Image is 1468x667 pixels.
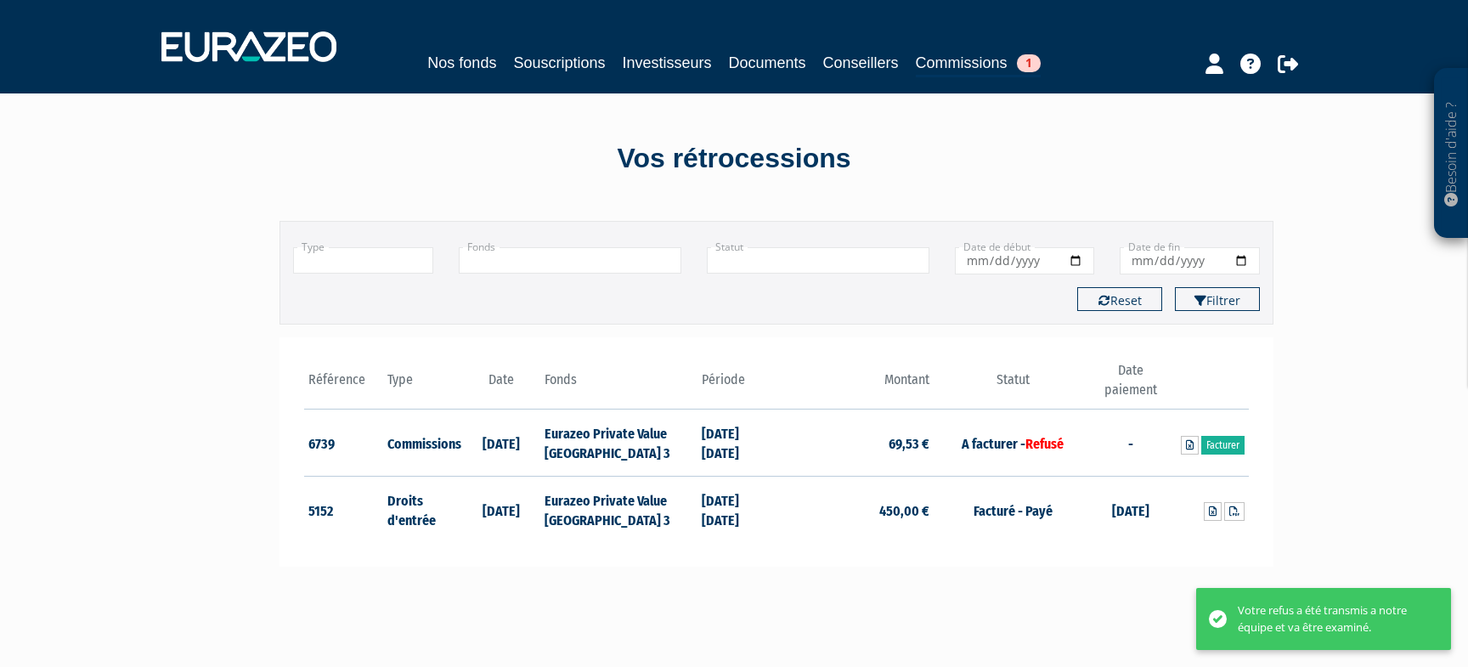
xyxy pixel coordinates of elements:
td: Droits d'entrée [383,477,462,543]
a: Conseillers [823,51,899,75]
button: Filtrer [1175,287,1260,311]
a: Investisseurs [622,51,711,75]
td: 6739 [304,410,383,477]
th: Montant [776,361,934,410]
div: Vos rétrocessions [250,139,1218,178]
td: [DATE] [461,477,540,543]
td: Commissions [383,410,462,477]
td: Eurazeo Private Value [GEOGRAPHIC_DATA] 3 [540,410,697,477]
a: Commissions1 [916,51,1041,77]
a: Documents [729,51,806,75]
td: [DATE] [DATE] [697,410,776,477]
p: Besoin d'aide ? [1442,77,1461,230]
td: 69,53 € [776,410,934,477]
td: Eurazeo Private Value [GEOGRAPHIC_DATA] 3 [540,477,697,543]
td: 450,00 € [776,477,934,543]
th: Référence [304,361,383,410]
td: [DATE] [461,410,540,477]
th: Période [697,361,776,410]
td: Facturé - Payé [934,477,1091,543]
img: 1732889491-logotype_eurazeo_blanc_rvb.png [161,31,336,62]
td: [DATE] [DATE] [697,477,776,543]
th: Type [383,361,462,410]
a: Nos fonds [427,51,496,75]
th: Fonds [540,361,697,410]
th: Date paiement [1092,361,1171,410]
span: 1 [1017,54,1041,72]
span: Refusé [1025,436,1064,452]
button: Reset [1077,287,1162,311]
td: A facturer - [934,410,1091,477]
a: Facturer [1201,436,1245,455]
td: [DATE] [1092,477,1171,543]
div: Votre refus a été transmis a notre équipe et va être examiné. [1238,602,1426,636]
a: Souscriptions [513,51,605,75]
td: 5152 [304,477,383,543]
th: Statut [934,361,1091,410]
td: - [1092,410,1171,477]
th: Date [461,361,540,410]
